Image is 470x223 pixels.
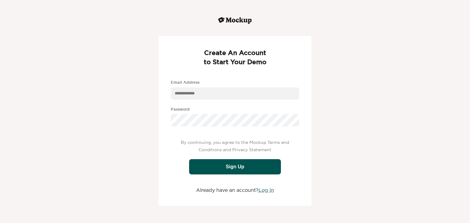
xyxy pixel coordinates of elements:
div: Mockup [218,17,252,24]
label: Password [171,106,299,113]
div: Already have an account? [171,48,299,194]
span: By continuing, you agree to the Mockup Terms and Conditions and Privacy Statement [181,140,289,152]
button: Sign Up [189,159,281,174]
a: Log In [259,187,274,193]
label: Email Address [171,79,299,86]
h3: Create An Account to Start Your Demo [171,48,299,67]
